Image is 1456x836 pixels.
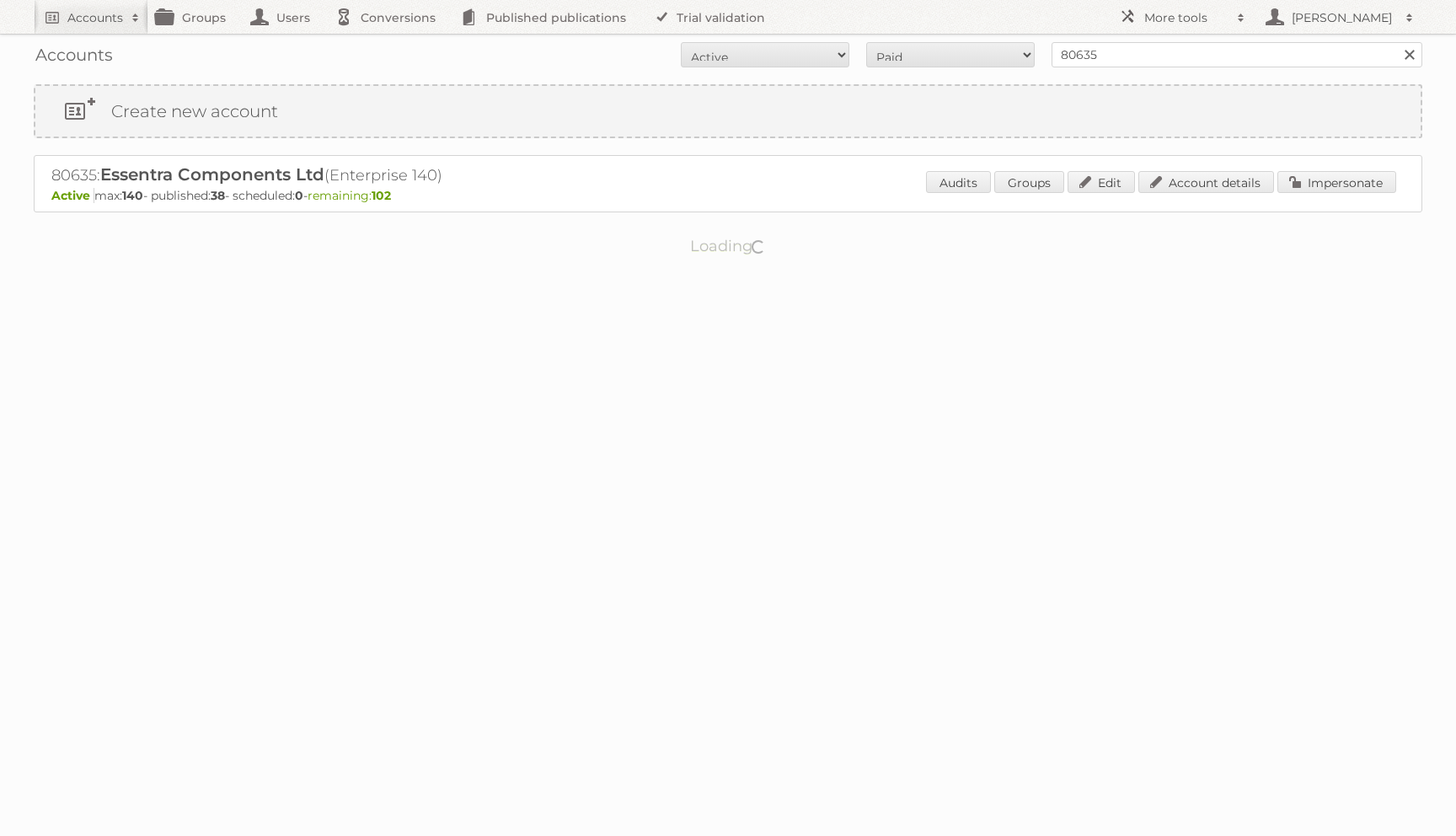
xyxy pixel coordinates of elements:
a: Create new account [35,86,1421,137]
span: Active [51,188,94,203]
strong: 0 [295,188,303,203]
p: max: - published: - scheduled: - [51,188,1405,203]
span: Essentra Components Ltd [100,164,324,185]
span: remaining: [308,188,391,203]
strong: 38 [211,188,225,203]
a: Impersonate [1277,171,1396,193]
h2: 80635: (Enterprise 140) [51,164,641,186]
a: Edit [1068,171,1135,193]
h2: Accounts [67,9,123,26]
h2: [PERSON_NAME] [1287,9,1397,26]
a: Groups [994,171,1064,193]
strong: 102 [372,188,391,203]
a: Account details [1138,171,1274,193]
a: Audits [926,171,991,193]
p: Loading [637,229,820,263]
h2: More tools [1144,9,1228,26]
strong: 140 [122,188,143,203]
